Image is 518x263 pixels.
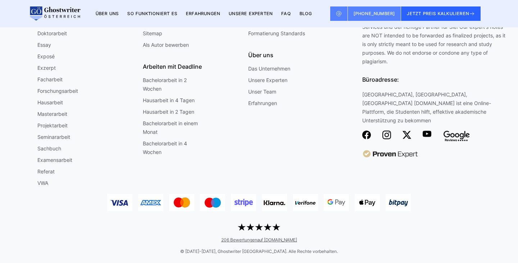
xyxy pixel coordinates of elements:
[37,156,72,164] a: Examensarbeit
[37,29,67,38] a: Doktorarbeit
[107,194,132,211] img: visa
[362,66,506,90] div: Büroadresse:
[143,62,242,72] div: Arbeiten mit Deadline
[143,108,194,116] a: Hausarbeit in 2 Tagen
[37,133,70,141] a: Seminararbeit
[248,87,276,96] a: Unser Team
[37,98,63,107] a: Hausarbeit
[37,52,55,61] a: Exposé
[443,131,470,141] img: white
[37,87,78,95] a: Forschungsarbeit
[229,11,273,16] a: Unsere Experten
[281,11,291,16] a: FAQ
[403,131,411,139] img: Social Networks (7)
[143,119,200,136] a: Bachelorarbeit in einem Monat
[423,131,431,137] img: Lozenge (1)
[336,11,342,17] img: Email
[37,64,56,72] a: Exzerpt
[127,11,177,16] a: So funktioniert es
[37,249,481,254] div: © [DATE]-[DATE], Ghostwriter [GEOGRAPHIC_DATA]. Alle Rechte vorbehalten.
[221,237,297,242] a: Kundenbewertungen & Erfahrungen zu Akad-Eule.de. Mehr Infos anzeigen.
[169,194,194,211] img: Mastercard
[324,194,349,211] img: GooglePay
[300,11,312,16] a: BLOG
[362,14,506,131] div: Ghostwriter Österreich - die fairsten Ghostwriting Österreich Services und der richtige Partner f...
[386,194,411,211] img: Bitpay
[37,167,55,176] a: Referat
[248,50,348,60] div: Über uns
[248,64,290,73] a: Das Unternehmen
[37,121,68,130] a: Projektarbeit
[96,11,119,16] a: Über uns
[200,194,225,211] img: Maestro
[293,194,318,211] img: Verifone
[143,29,162,38] a: Sitemap
[37,41,51,49] a: Essay
[143,96,195,105] a: Hausarbeit in 4 Tagen
[262,194,287,211] img: Klarna
[143,41,189,49] a: Als Autor bewerben
[37,75,63,84] a: Facharbeit
[29,6,81,21] img: logo wirschreiben
[248,76,287,85] a: Unsere Experten
[362,131,371,139] img: Social Networks (6)
[401,6,481,21] button: JETZT PREIS KALKULIEREN
[348,6,401,21] a: [PHONE_NUMBER]
[257,237,297,242] span: auf [DOMAIN_NAME]
[382,131,391,139] img: Group (11)
[354,11,395,16] span: [PHONE_NUMBER]
[362,150,418,158] img: image 29 (2)
[248,29,305,38] a: Formatierung Standards
[186,11,220,16] a: Erfahrungen
[37,110,67,118] a: Masterarbeit
[248,99,277,108] a: Erfahrungen
[355,194,380,211] img: ApplePay
[138,194,163,211] img: amex
[37,144,61,153] a: Sachbuch
[143,139,200,157] a: Bachelorarbeit in 4 Wochen
[37,179,48,187] a: VWA
[231,194,256,211] img: Stripe
[143,76,200,93] a: Bachelorarbeit in 2 Wochen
